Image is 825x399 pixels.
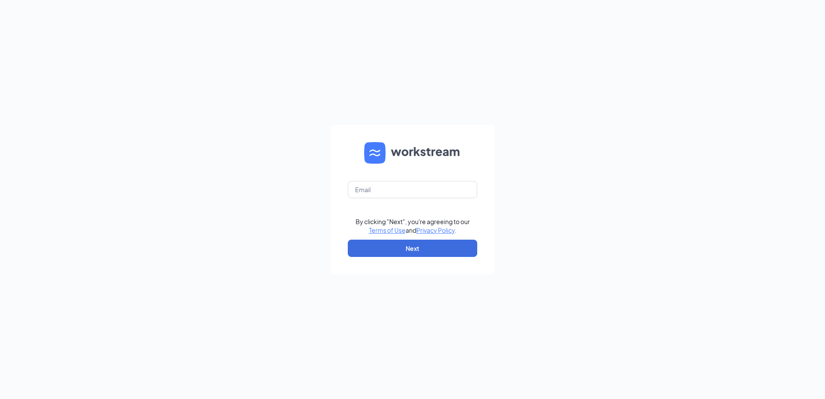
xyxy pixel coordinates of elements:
button: Next [348,240,477,257]
img: WS logo and Workstream text [364,142,461,164]
a: Terms of Use [369,226,406,234]
a: Privacy Policy [416,226,455,234]
div: By clicking "Next", you're agreeing to our and . [356,217,470,234]
input: Email [348,181,477,198]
